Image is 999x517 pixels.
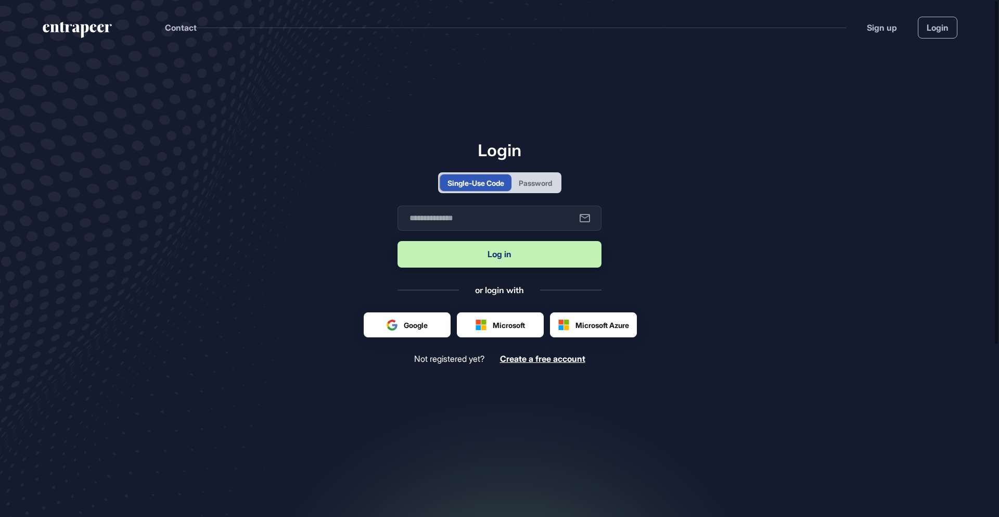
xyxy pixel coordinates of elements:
[42,22,113,42] a: entrapeer-logo
[867,21,897,34] a: Sign up
[918,17,957,39] a: Login
[447,178,504,188] div: Single-Use Code
[165,21,197,34] button: Contact
[519,178,552,188] div: Password
[500,354,585,364] a: Create a free account
[398,241,601,268] button: Log in
[398,140,601,160] h1: Login
[414,354,484,364] span: Not registered yet?
[475,284,524,296] div: or login with
[500,354,585,364] span: Create a free account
